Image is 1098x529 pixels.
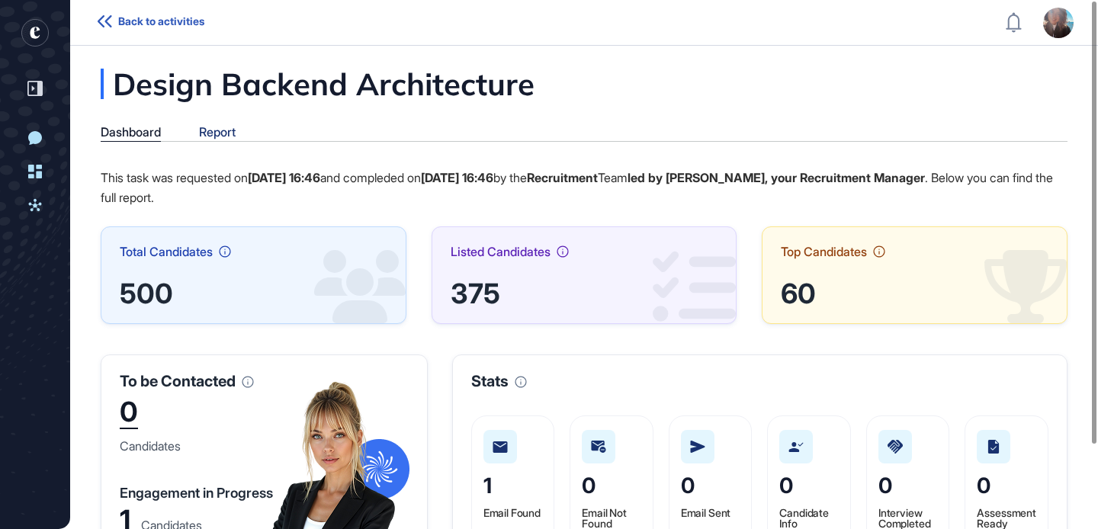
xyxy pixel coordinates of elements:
div: Engagement in Progress [120,486,273,500]
div: 500 [120,282,387,305]
span: Stats [471,374,509,389]
strong: [DATE] 16:46 [421,170,493,185]
div: 60 [781,282,1048,305]
span: 0 [878,473,892,499]
div: 375 [451,282,718,305]
span: Back to activities [118,15,204,27]
img: mail-not-found.6d6f3542.svg [591,441,606,453]
div: Design Backend Architecture [101,69,687,99]
div: 0 [120,398,138,429]
strong: [DATE] 16:46 [248,170,320,185]
span: Email Found [483,506,541,519]
img: mail-found.beeca5f9.svg [493,441,508,453]
div: Dashboard [101,125,161,139]
img: interview-completed.2e5fb22e.svg [888,440,903,454]
span: To be Contacted [120,374,236,389]
a: Back to activities [98,15,214,30]
img: mail-sent.2f0bcde8.svg [690,441,705,453]
span: Email Sent [681,506,731,519]
span: 1 [483,473,492,499]
span: Total Candidates [120,245,213,258]
img: user-avatar [1043,8,1074,38]
div: Candidates [120,440,181,452]
span: 0 [977,473,990,499]
span: 0 [681,473,695,499]
img: assessment-ready.310c9921.svg [987,440,1000,454]
p: This task was requested on and compleded on by the Team . Below you can find the full report. [101,168,1067,207]
span: Listed Candidates [451,245,551,258]
span: Top Candidates [781,245,867,258]
strong: Recruitment [527,170,598,185]
strong: led by [PERSON_NAME], your Recruitment Manager [628,170,925,185]
div: Report [199,125,236,139]
div: entrapeer-logo [21,19,49,46]
img: candidate-info-collected.0d179624.svg [788,442,804,452]
span: 0 [582,473,596,499]
span: 0 [779,473,793,499]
